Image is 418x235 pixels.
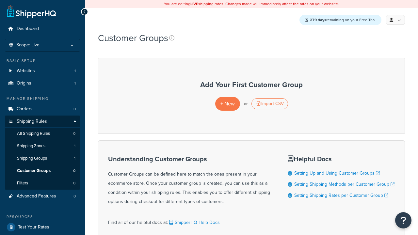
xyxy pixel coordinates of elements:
[5,65,80,77] li: Websites
[73,168,75,174] span: 0
[5,128,80,140] a: All Shipping Rules 0
[73,131,75,136] span: 0
[220,100,235,107] span: + New
[5,140,80,152] li: Shipping Zones
[5,140,80,152] a: Shipping Zones 1
[108,155,271,163] h3: Understanding Customer Groups
[74,143,75,149] span: 1
[395,212,411,228] button: Open Resource Center
[17,106,33,112] span: Carriers
[17,156,47,161] span: Shipping Groups
[5,152,80,164] li: Shipping Groups
[17,143,45,149] span: Shipping Zones
[74,68,76,74] span: 1
[5,23,80,35] a: Dashboard
[294,181,394,188] a: Setting Shipping Methods per Customer Group
[5,190,80,202] a: Advanced Features 0
[5,77,80,89] li: Origins
[108,213,271,227] div: Find all of our helpful docs at:
[5,77,80,89] a: Origins 1
[168,219,220,226] a: ShipperHQ Help Docs
[310,17,326,23] strong: 279 days
[74,81,76,86] span: 1
[5,116,80,128] a: Shipping Rules
[5,96,80,102] div: Manage Shipping
[5,103,80,115] a: Carriers 0
[244,99,248,108] p: or
[294,192,388,199] a: Setting Shipping Rates per Customer Group
[105,81,398,89] h3: Add Your First Customer Group
[17,26,39,32] span: Dashboard
[5,221,80,233] a: Test Your Rates
[108,155,271,206] div: Customer Groups can be defined here to match the ones present in your ecommerce store. Once your ...
[299,15,381,25] div: remaining on your Free Trial
[17,168,51,174] span: Customer Groups
[294,170,380,177] a: Setting Up and Using Customer Groups
[98,32,168,44] h1: Customer Groups
[5,165,80,177] li: Customer Groups
[5,190,80,202] li: Advanced Features
[5,177,80,189] li: Filters
[74,156,75,161] span: 1
[5,214,80,220] div: Resources
[215,97,240,110] a: + New
[73,180,75,186] span: 0
[7,5,56,18] a: ShipperHQ Home
[5,58,80,64] div: Basic Setup
[73,194,76,199] span: 0
[18,225,49,230] span: Test Your Rates
[5,152,80,164] a: Shipping Groups 1
[17,131,50,136] span: All Shipping Rules
[16,42,40,48] span: Scope: Live
[5,177,80,189] a: Filters 0
[17,194,56,199] span: Advanced Features
[17,81,31,86] span: Origins
[190,1,198,7] b: LIVE
[73,106,76,112] span: 0
[251,98,288,109] div: Import CSV
[5,165,80,177] a: Customer Groups 0
[17,180,28,186] span: Filters
[5,128,80,140] li: All Shipping Rules
[5,103,80,115] li: Carriers
[288,155,394,163] h3: Helpful Docs
[5,116,80,190] li: Shipping Rules
[17,119,47,124] span: Shipping Rules
[17,68,35,74] span: Websites
[5,65,80,77] a: Websites 1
